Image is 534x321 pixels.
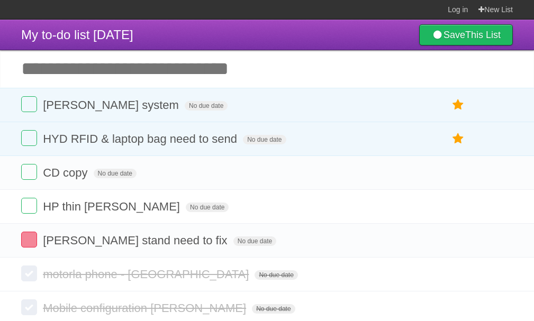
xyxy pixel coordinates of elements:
[243,135,286,144] span: No due date
[252,304,295,314] span: No due date
[21,198,37,214] label: Done
[186,203,229,212] span: No due date
[94,169,137,178] span: No due date
[21,130,37,146] label: Done
[43,200,183,213] span: HP thin [PERSON_NAME]
[21,27,133,42] span: My to-do list [DATE]
[233,236,276,246] span: No due date
[43,268,251,281] span: motorla phone - [GEOGRAPHIC_DATA]
[21,96,37,112] label: Done
[43,98,182,112] span: [PERSON_NAME] system
[43,234,230,247] span: [PERSON_NAME] stand need to fix
[21,299,37,315] label: Done
[21,265,37,281] label: Done
[419,24,513,45] a: SaveThis List
[448,96,468,114] label: Star task
[448,130,468,148] label: Star task
[21,232,37,247] label: Done
[255,270,297,280] span: No due date
[465,30,501,40] b: This List
[43,301,249,315] span: Mobile configuration [PERSON_NAME]
[185,101,228,111] span: No due date
[43,166,90,179] span: CD copy
[21,164,37,180] label: Done
[43,132,240,145] span: HYD RFID & laptop bag need to send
